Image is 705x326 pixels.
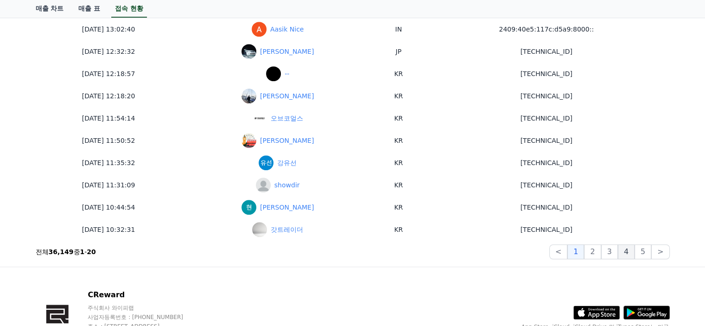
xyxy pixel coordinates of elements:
a: 갓트레이더 [271,225,303,235]
p: 전체 중 - [36,247,96,256]
img: 갓트레이더 [252,222,267,237]
td: [TECHNICAL_ID] [423,40,670,63]
strong: 1 [80,248,85,256]
td: KR [374,218,423,241]
span: [DATE] 10:44:54 [39,203,178,212]
span: [DATE] 11:31:09 [39,180,178,190]
a: Aasik Nice [270,25,304,34]
button: 2 [584,244,601,259]
img: hwang dosun [241,133,256,148]
span: [DATE] 10:32:31 [39,225,178,235]
img: ガイア麗祥勇 [241,44,256,59]
img: showdir [256,178,271,192]
a: [PERSON_NAME] [260,91,314,101]
img: 오브코얼스 [252,111,267,126]
a: [PERSON_NAME] [260,203,314,212]
td: KR [374,196,423,218]
td: KR [374,63,423,85]
button: 5 [635,244,651,259]
td: KR [374,174,423,196]
td: [TECHNICAL_ID] [423,196,670,218]
td: [TECHNICAL_ID] [423,63,670,85]
a: Settings [120,260,178,283]
td: IN [374,18,423,40]
td: KR [374,107,423,129]
a: [PERSON_NAME] [260,136,314,146]
td: KR [374,85,423,107]
img: Aasik Nice [252,22,267,37]
img: -- [266,66,281,81]
a: Messages [61,260,120,283]
span: [DATE] 13:02:40 [39,25,178,34]
span: [DATE] 12:18:57 [39,69,178,79]
td: [TECHNICAL_ID] [423,85,670,107]
a: showdir [274,180,300,190]
a: Home [3,260,61,283]
strong: 20 [87,248,95,256]
span: Settings [137,274,160,281]
img: 윤현 [241,200,256,215]
span: [DATE] 11:50:52 [39,136,178,146]
span: [DATE] 11:35:32 [39,158,178,168]
button: < [549,244,567,259]
td: [TECHNICAL_ID] [423,152,670,174]
td: [TECHNICAL_ID] [423,218,670,241]
a: 오브코얼스 [271,114,303,123]
span: [DATE] 12:18:20 [39,91,178,101]
td: KR [374,129,423,152]
a: 강유선 [277,158,297,168]
span: Home [24,274,40,281]
td: JP [374,40,423,63]
td: [TECHNICAL_ID] [423,107,670,129]
img: 권혁주 [241,89,256,103]
img: 강유선 [259,155,273,170]
strong: 36,149 [49,248,74,256]
button: 4 [618,244,635,259]
td: KR [374,152,423,174]
td: [TECHNICAL_ID] [423,174,670,196]
span: [DATE] 12:32:32 [39,47,178,57]
p: 사업자등록번호 : [PHONE_NUMBER] [88,313,250,321]
span: Messages [77,275,104,282]
span: [DATE] 11:54:14 [39,114,178,123]
p: CReward [88,289,250,300]
button: 3 [601,244,618,259]
p: 주식회사 와이피랩 [88,304,250,312]
td: 2409:40e5:117c:d5a9:8000:: [423,18,670,40]
button: 1 [567,244,584,259]
a: [PERSON_NAME] [260,47,314,57]
button: > [651,244,669,259]
a: -- [285,69,289,79]
td: [TECHNICAL_ID] [423,129,670,152]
